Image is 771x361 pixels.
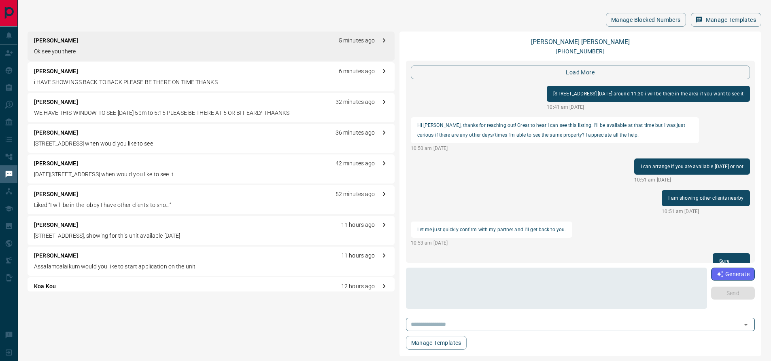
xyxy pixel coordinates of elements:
[341,221,375,229] p: 11 hours ago
[341,282,375,291] p: 12 hours ago
[547,103,750,111] p: 10:41 am [DATE]
[411,239,573,247] p: 10:53 am [DATE]
[34,47,388,56] p: Ok see you there
[34,139,388,148] p: [STREET_ADDRESS] when would you like to see
[34,98,78,106] p: [PERSON_NAME]
[662,208,750,215] p: 10:51 am [DATE]
[641,162,743,171] p: I can arrange if you are available [DATE] or not
[339,67,375,76] p: 6 minutes ago
[34,262,388,271] p: Assalamoalaikum would you like to start application on the unit
[34,67,78,76] p: [PERSON_NAME]
[417,120,693,140] p: Hi [PERSON_NAME], thanks for reaching out! Great to hear I can see this listing. I'll be availabl...
[34,36,78,45] p: [PERSON_NAME]
[740,319,752,330] button: Open
[34,159,78,168] p: [PERSON_NAME]
[34,109,388,117] p: WE HAVE THIS WINDOW TO SEE [DATE] 5pm to 5:15 PLEASE BE THERE AT 5 OR BIT EARLY THAANKS
[34,221,78,229] p: [PERSON_NAME]
[336,129,375,137] p: 36 minutes ago
[553,89,743,99] p: [STREET_ADDRESS] [DATE] around 11:30 i will be there in the area if you want to see it
[34,190,78,198] p: [PERSON_NAME]
[411,65,750,79] button: load more
[411,145,699,152] p: 10:50 am [DATE]
[406,336,467,350] button: Manage Templates
[34,251,78,260] p: [PERSON_NAME]
[341,251,375,260] p: 11 hours ago
[668,193,743,203] p: I am showing other clients nearby
[336,159,375,168] p: 42 minutes ago
[34,78,388,87] p: i HAVE SHOWINGS BACK TO BACK PLEASE BE THERE ON TIME THANKS
[34,232,388,240] p: [STREET_ADDRESS], showing for this unit available [DATE]
[34,282,56,291] p: Koa Kou
[336,190,375,198] p: 52 minutes ago
[556,47,605,56] p: [PHONE_NUMBER]
[719,256,743,266] p: Sure
[34,201,388,209] p: Liked “I will be in the lobby I have other clients to sho…”
[606,13,686,27] button: Manage Blocked Numbers
[531,38,630,46] a: [PERSON_NAME] [PERSON_NAME]
[417,225,566,234] p: Let me just quickly confirm with my partner and I'll get back to you.
[711,268,755,281] button: Generate
[336,98,375,106] p: 32 minutes ago
[34,170,388,179] p: [DATE][STREET_ADDRESS] when would you like to see it
[634,176,750,184] p: 10:51 am [DATE]
[339,36,375,45] p: 5 minutes ago
[691,13,761,27] button: Manage Templates
[34,129,78,137] p: [PERSON_NAME]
